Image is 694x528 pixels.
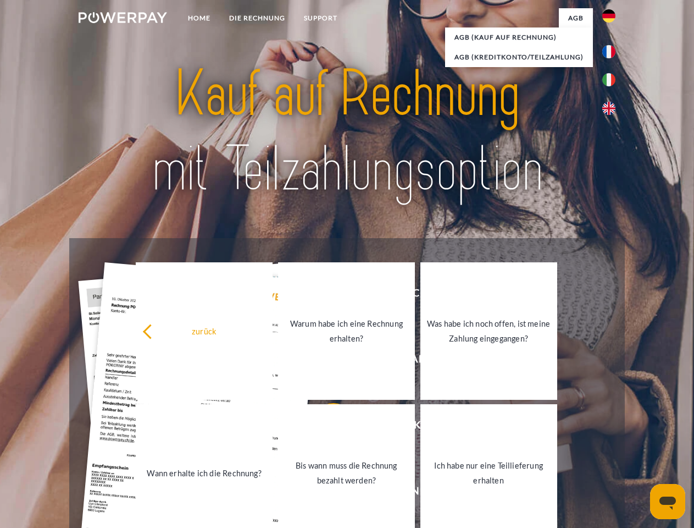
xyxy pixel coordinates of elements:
iframe: Schaltfläche zum Öffnen des Messaging-Fensters [650,484,685,519]
a: DIE RECHNUNG [220,8,295,28]
a: Was habe ich noch offen, ist meine Zahlung eingegangen? [420,262,557,400]
a: AGB (Kauf auf Rechnung) [445,28,593,47]
a: SUPPORT [295,8,347,28]
img: logo-powerpay-white.svg [79,12,167,23]
a: agb [559,8,593,28]
img: en [602,102,615,115]
img: title-powerpay_de.svg [105,53,589,211]
div: Warum habe ich eine Rechnung erhalten? [285,316,408,346]
div: Bis wann muss die Rechnung bezahlt werden? [285,458,408,488]
div: zurück [142,323,266,338]
a: Home [179,8,220,28]
div: Ich habe nur eine Teillieferung erhalten [427,458,551,488]
img: it [602,73,615,86]
a: AGB (Kreditkonto/Teilzahlung) [445,47,593,67]
img: fr [602,45,615,58]
img: de [602,9,615,23]
div: Was habe ich noch offen, ist meine Zahlung eingegangen? [427,316,551,346]
div: Wann erhalte ich die Rechnung? [142,465,266,480]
